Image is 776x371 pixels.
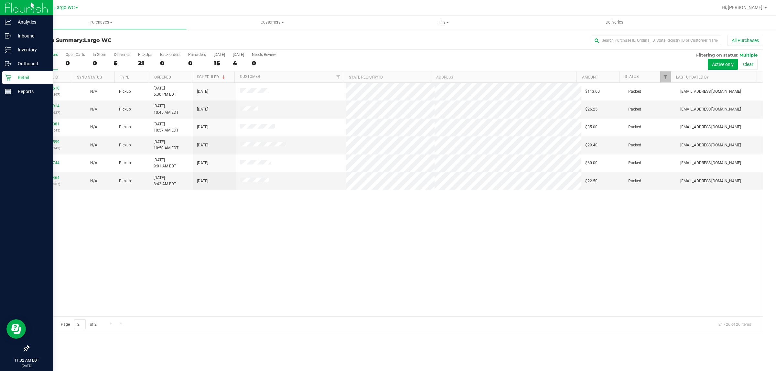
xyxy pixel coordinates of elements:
[74,319,86,329] input: 2
[11,88,50,95] p: Reports
[154,175,176,187] span: [DATE] 8:42 AM EDT
[197,106,208,112] span: [DATE]
[55,319,102,329] span: Page of 2
[739,59,758,70] button: Clear
[54,5,75,10] span: Largo WC
[154,103,178,115] span: [DATE] 10:45 AM EDT
[119,89,131,95] span: Pickup
[197,160,208,166] span: [DATE]
[188,52,206,57] div: Pre-orders
[5,74,11,81] inline-svg: Retail
[5,33,11,39] inline-svg: Inbound
[66,59,85,67] div: 0
[11,60,50,68] p: Outbound
[114,59,130,67] div: 5
[90,124,97,130] button: N/A
[628,124,641,130] span: Packed
[77,75,102,79] a: Sync Status
[41,161,59,165] a: 11826744
[680,178,741,184] span: [EMAIL_ADDRESS][DOMAIN_NAME]
[5,47,11,53] inline-svg: Inventory
[197,124,208,130] span: [DATE]
[41,175,59,180] a: 11821464
[90,106,97,112] button: N/A
[585,142,598,148] span: $29.40
[11,18,50,26] p: Analytics
[197,75,226,79] a: Scheduled
[358,16,529,29] a: Tills
[727,35,763,46] button: All Purchases
[628,89,641,95] span: Packed
[120,75,129,79] a: Type
[349,75,383,79] a: State Registry ID
[680,89,741,95] span: [EMAIL_ADDRESS][DOMAIN_NAME]
[333,71,344,82] a: Filter
[240,74,260,79] a: Customer
[585,124,598,130] span: $35.00
[41,86,59,90] a: 11845610
[628,106,641,112] span: Packed
[90,142,97,148] button: N/A
[628,178,641,184] span: Packed
[90,161,97,165] span: Not Applicable
[154,139,178,151] span: [DATE] 10:50 AM EDT
[28,37,273,43] h3: Purchase Summary:
[154,75,171,79] a: Ordered
[625,74,639,79] a: Status
[188,59,206,67] div: 0
[680,160,741,166] span: [EMAIL_ADDRESS][DOMAIN_NAME]
[5,19,11,25] inline-svg: Analytics
[90,143,97,147] span: Not Applicable
[680,142,741,148] span: [EMAIL_ADDRESS][DOMAIN_NAME]
[680,124,741,130] span: [EMAIL_ADDRESS][DOMAIN_NAME]
[214,59,225,67] div: 15
[90,125,97,129] span: Not Applicable
[187,19,357,25] span: Customers
[41,122,59,126] a: 11838081
[11,32,50,40] p: Inbound
[84,37,112,43] span: Largo WC
[6,319,26,339] iframe: Resource center
[3,357,50,363] p: 11:02 AM EDT
[739,52,758,58] span: Multiple
[233,59,244,67] div: 4
[722,5,764,10] span: Hi, [PERSON_NAME]!
[713,319,756,329] span: 21 - 26 of 26 items
[16,16,187,29] a: Purchases
[628,160,641,166] span: Packed
[119,124,131,130] span: Pickup
[16,19,187,25] span: Purchases
[93,59,106,67] div: 0
[197,178,208,184] span: [DATE]
[11,46,50,54] p: Inventory
[3,363,50,368] p: [DATE]
[90,107,97,111] span: Not Applicable
[90,178,97,184] button: N/A
[5,60,11,67] inline-svg: Outbound
[585,106,598,112] span: $26.25
[585,89,600,95] span: $113.00
[197,142,208,148] span: [DATE]
[597,19,632,25] span: Deliveries
[585,178,598,184] span: $22.50
[187,16,358,29] a: Customers
[676,75,709,79] a: Last Updated By
[252,59,276,67] div: 0
[138,52,152,57] div: PickUps
[90,89,97,94] span: Not Applicable
[119,142,131,148] span: Pickup
[93,52,106,57] div: In Store
[160,59,180,67] div: 0
[628,142,641,148] span: Packed
[5,88,11,95] inline-svg: Reports
[119,106,131,112] span: Pickup
[90,160,97,166] button: N/A
[41,140,59,144] a: 11827599
[252,52,276,57] div: Needs Review
[585,160,598,166] span: $60.00
[214,52,225,57] div: [DATE]
[680,106,741,112] span: [EMAIL_ADDRESS][DOMAIN_NAME]
[582,75,598,79] a: Amount
[160,52,180,57] div: Back-orders
[197,89,208,95] span: [DATE]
